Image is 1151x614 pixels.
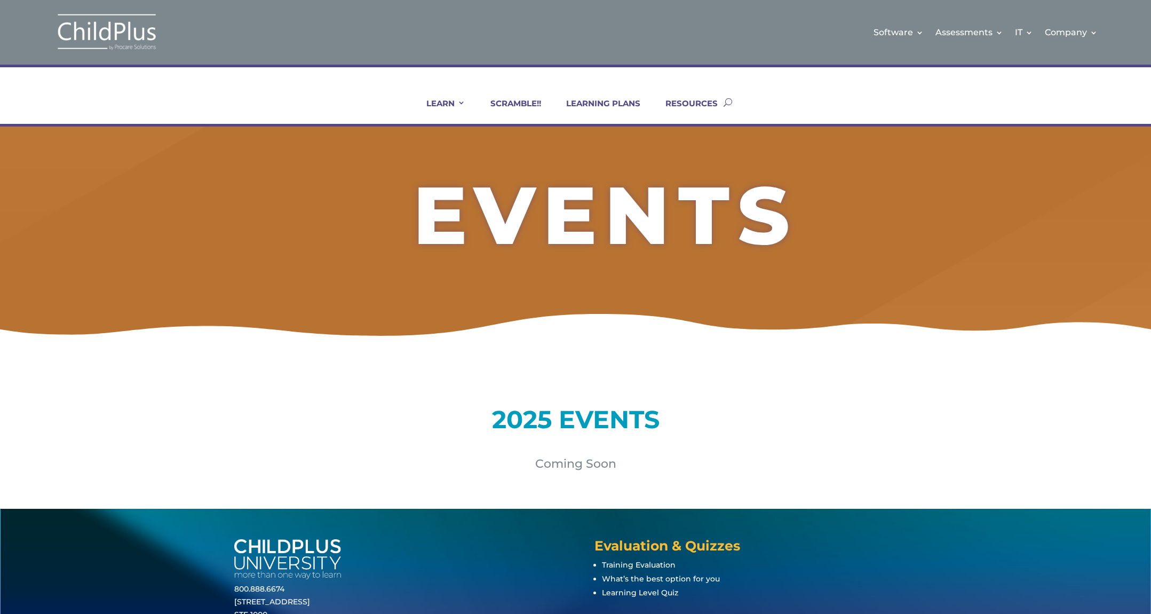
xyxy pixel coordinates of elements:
a: Training Evaluation [602,560,676,570]
img: white-cpu-wordmark [234,539,341,579]
a: Assessments [935,11,1003,54]
a: What’s the best option for you [602,574,720,584]
a: RESOURCES [652,98,718,124]
a: IT [1015,11,1033,54]
p: Coming Soon [234,458,917,470]
a: LEARNING PLANS [553,98,640,124]
a: 800.888.6674 [234,584,284,594]
h1: 2025 EVENTS [234,407,917,437]
a: Software [874,11,924,54]
h4: Evaluation & Quizzes [594,539,917,558]
a: Company [1045,11,1098,54]
h2: EVENTS [264,175,947,261]
a: LEARN [413,98,465,124]
a: SCRAMBLE!! [477,98,541,124]
a: Learning Level Quiz [602,588,678,597]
